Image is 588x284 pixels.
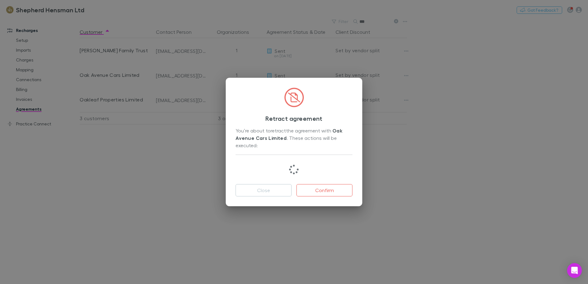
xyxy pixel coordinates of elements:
[236,128,344,141] strong: Oak Avenue Cars Limited
[296,184,352,196] button: Confirm
[284,88,304,107] img: CircledFileSlash.svg
[567,263,582,278] div: Open Intercom Messenger
[236,184,292,196] button: Close
[236,127,352,150] div: You’re about to retract the agreement with . These actions will be executed:
[236,115,352,122] h3: Retract agreement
